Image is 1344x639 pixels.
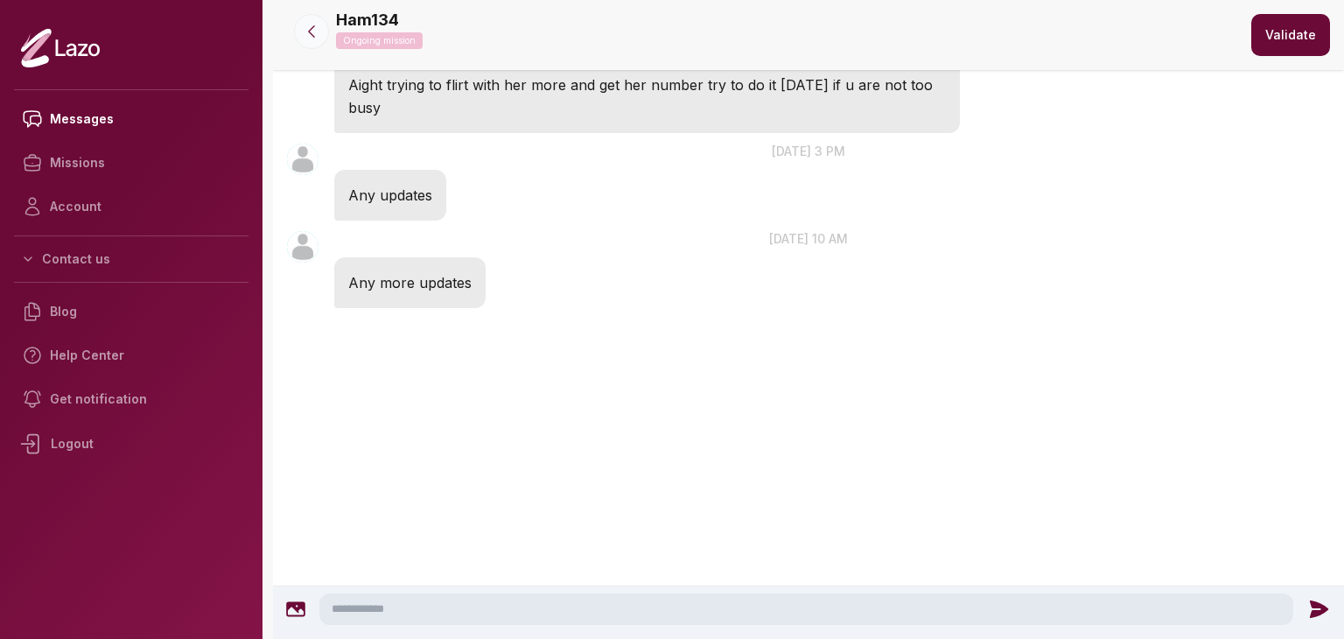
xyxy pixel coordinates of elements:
a: Help Center [14,334,248,377]
p: [DATE] 10 am [273,229,1344,248]
p: Aight trying to flirt with her more and get her number try to do it [DATE] if u are not too busy [348,74,946,119]
p: Any updates [348,184,432,207]
div: Logout [14,421,248,467]
a: Account [14,185,248,228]
a: Messages [14,97,248,141]
p: [DATE] 3 pm [273,142,1344,160]
p: Ham134 [336,8,399,32]
a: Get notification [14,377,248,421]
button: Validate [1251,14,1330,56]
a: Blog [14,290,248,334]
p: Ongoing mission [336,32,423,49]
a: Missions [14,141,248,185]
p: Any more updates [348,271,472,294]
button: Contact us [14,243,248,275]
